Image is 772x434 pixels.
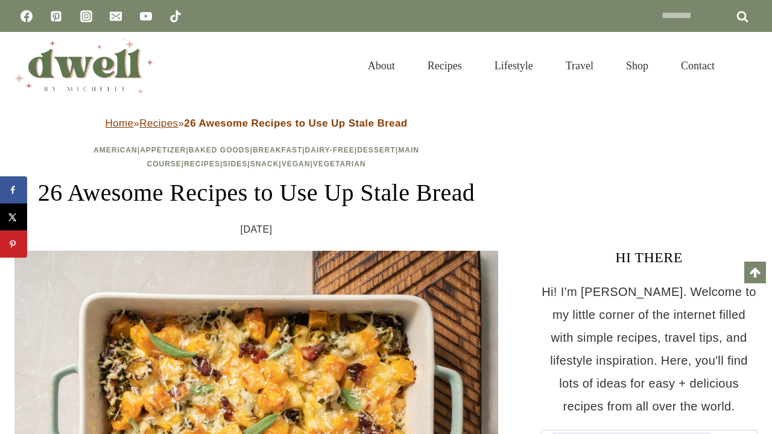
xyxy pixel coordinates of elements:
[139,118,178,129] a: Recipes
[540,247,758,268] h3: HI THERE
[14,4,39,28] a: Facebook
[163,4,188,28] a: TikTok
[478,45,549,87] a: Lifestyle
[352,45,411,87] a: About
[140,146,186,154] a: Appetizer
[549,45,610,87] a: Travel
[134,4,158,28] a: YouTube
[610,45,665,87] a: Shop
[737,55,758,76] button: View Search Form
[665,45,731,87] a: Contact
[105,118,407,129] span: » »
[223,160,247,168] a: Sides
[93,146,419,168] span: | | | | | | | | | | |
[305,146,355,154] a: Dairy-Free
[253,146,302,154] a: Breakfast
[241,221,273,239] time: [DATE]
[44,4,68,28] a: Pinterest
[93,146,138,154] a: American
[105,118,133,129] a: Home
[357,146,396,154] a: Dessert
[411,45,478,87] a: Recipes
[744,262,766,283] a: Scroll to top
[74,4,98,28] a: Instagram
[14,38,153,93] img: DWELL by michelle
[184,118,407,129] strong: 26 Awesome Recipes to Use Up Stale Bread
[352,45,731,87] nav: Primary Navigation
[282,160,311,168] a: Vegan
[104,4,128,28] a: Email
[250,160,279,168] a: Snack
[189,146,250,154] a: Baked Goods
[14,175,498,211] h1: 26 Awesome Recipes to Use Up Stale Bread
[313,160,366,168] a: Vegetarian
[540,280,758,418] p: Hi! I'm [PERSON_NAME]. Welcome to my little corner of the internet filled with simple recipes, tr...
[184,160,220,168] a: Recipes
